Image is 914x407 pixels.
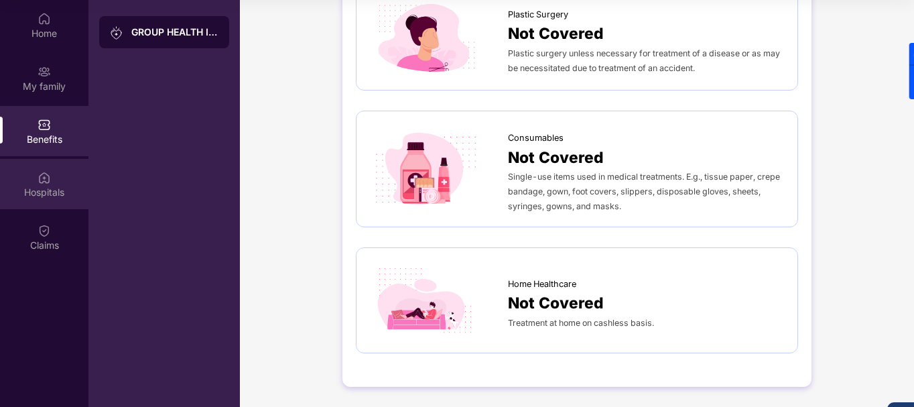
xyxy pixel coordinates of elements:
img: svg+xml;base64,PHN2ZyB3aWR0aD0iMjAiIGhlaWdodD0iMjAiIHZpZXdCb3g9IjAgMCAyMCAyMCIgZmlsbD0ibm9uZSIgeG... [110,26,123,40]
img: svg+xml;base64,PHN2ZyBpZD0iSG9tZSIgeG1sbnM9Imh0dHA6Ly93d3cudzMub3JnLzIwMDAvc3ZnIiB3aWR0aD0iMjAiIG... [38,11,51,25]
img: svg+xml;base64,PHN2ZyBpZD0iQmVuZWZpdHMiIHhtbG5zPSJodHRwOi8vd3d3LnczLm9yZy8yMDAwL3N2ZyIgd2lkdGg9Ij... [38,117,51,131]
img: icon [370,261,481,339]
span: Single-use items used in medical treatments. E.g., tissue paper, crepe bandage, gown, foot covers... [508,172,780,211]
span: Treatment at home on cashless basis. [508,318,654,328]
div: GROUP HEALTH INSURANCE [131,25,218,39]
span: Consumables [508,131,564,145]
span: Plastic Surgery [508,8,568,21]
span: Home Healthcare [508,278,576,291]
img: svg+xml;base64,PHN2ZyBpZD0iQ2xhaW0iIHhtbG5zPSJodHRwOi8vd3d3LnczLm9yZy8yMDAwL3N2ZyIgd2lkdGg9IjIwIi... [38,223,51,237]
span: Plastic surgery unless necessary for treatment of a disease or as may be necessitated due to trea... [508,48,780,73]
span: Not Covered [508,21,604,46]
img: svg+xml;base64,PHN2ZyBpZD0iSG9zcGl0YWxzIiB4bWxucz0iaHR0cDovL3d3dy53My5vcmcvMjAwMC9zdmciIHdpZHRoPS... [38,170,51,184]
span: Not Covered [508,291,604,315]
img: icon [370,131,481,208]
span: Not Covered [508,146,604,170]
img: svg+xml;base64,PHN2ZyB3aWR0aD0iMjAiIGhlaWdodD0iMjAiIHZpZXdCb3g9IjAgMCAyMCAyMCIgZmlsbD0ibm9uZSIgeG... [38,64,51,78]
